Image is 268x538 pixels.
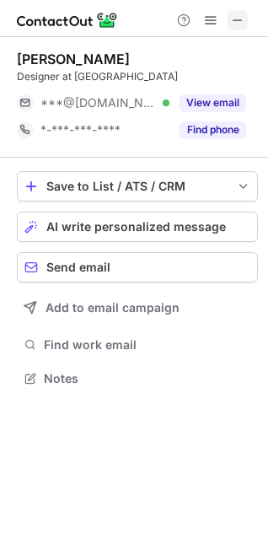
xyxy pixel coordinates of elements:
[46,180,228,193] div: Save to List / ATS / CRM
[46,220,226,234] span: AI write personalized message
[17,69,258,84] div: Designer at [GEOGRAPHIC_DATA]
[17,293,258,323] button: Add to email campaign
[17,252,258,282] button: Send email
[40,95,157,110] span: ***@[DOMAIN_NAME]
[44,337,251,352] span: Find work email
[17,367,258,390] button: Notes
[17,171,258,202] button: save-profile-one-click
[17,333,258,357] button: Find work email
[17,212,258,242] button: AI write personalized message
[46,301,180,315] span: Add to email campaign
[180,94,246,111] button: Reveal Button
[44,371,251,386] span: Notes
[17,51,130,67] div: [PERSON_NAME]
[46,261,110,274] span: Send email
[180,121,246,138] button: Reveal Button
[17,10,118,30] img: ContactOut v5.3.10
